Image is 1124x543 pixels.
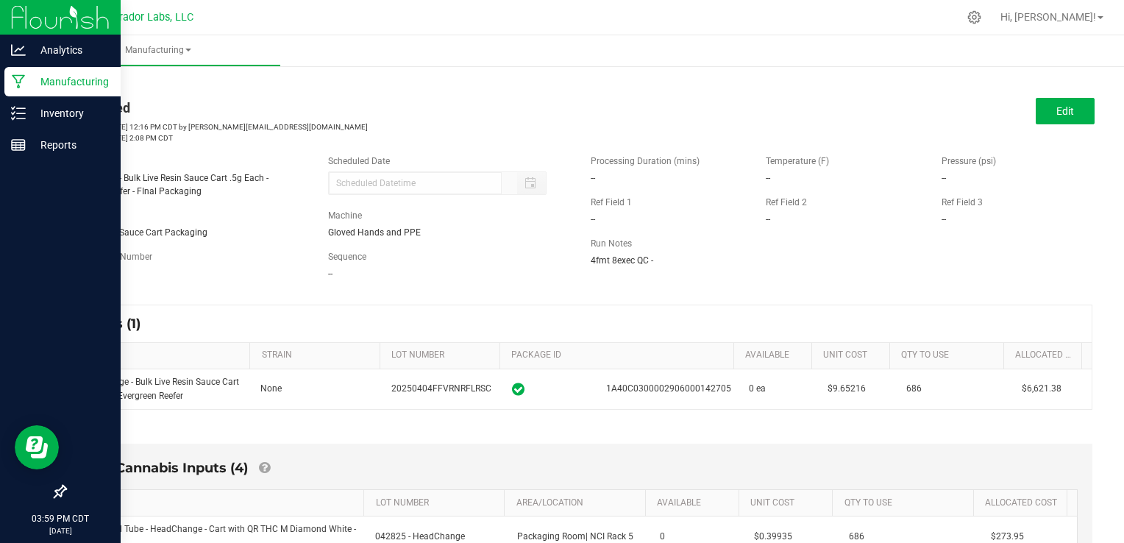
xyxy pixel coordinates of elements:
[1015,349,1075,361] a: Allocated CostSortable
[756,383,766,394] span: ea
[991,531,1024,542] span: $273.95
[591,214,595,224] span: --
[591,156,700,166] span: Processing Duration (mins)
[391,349,494,361] a: LOT NUMBERSortable
[77,377,239,401] span: HeadChange - Bulk Live Resin Sauce Cart .5g Each - Evergreen Reefer
[942,214,946,224] span: --
[328,227,421,238] span: Gloved Hands and PPE
[65,98,569,118] div: Completed
[766,173,770,183] span: --
[35,35,280,66] a: Manufacturing
[107,11,193,24] span: Curador Labs, LLC
[586,531,633,542] span: | NCI Rack 5
[591,255,653,266] span: 4fmt 8exec QC -
[259,460,270,476] a: Add Non-Cannabis items that were also consumed in the run (e.g. gloves and packaging); Also add N...
[657,497,733,509] a: AVAILABLESortable
[942,197,983,207] span: Ref Field 3
[517,531,633,542] span: Packaging Room
[15,425,59,469] iframe: Resource center
[262,349,374,361] a: STRAINSortable
[511,349,728,361] a: PACKAGE IDSortable
[750,497,827,509] a: Unit CostSortable
[942,156,996,166] span: Pressure (psi)
[79,349,244,361] a: ITEMSortable
[606,382,731,396] span: 1A40C0300002906000142705
[766,197,807,207] span: Ref Field 2
[828,383,866,394] span: $9.65216
[260,383,282,394] span: None
[591,173,595,183] span: --
[7,512,114,525] p: 03:59 PM CDT
[965,10,983,24] div: Manage settings
[26,41,114,59] p: Analytics
[26,73,114,90] p: Manufacturing
[82,460,248,476] span: Non-Cannabis Inputs (4)
[1036,98,1095,124] button: Edit
[11,106,26,121] inline-svg: Inventory
[93,497,358,509] a: ITEMSortable
[745,349,805,361] a: AVAILABLESortable
[391,383,491,394] span: 20250404FFVRNRFLRSC
[901,349,998,361] a: QTY TO USESortable
[591,197,632,207] span: Ref Field 1
[11,43,26,57] inline-svg: Analytics
[844,497,968,509] a: QTY TO USESortable
[516,497,640,509] a: AREA/LOCATIONSortable
[942,173,946,183] span: --
[1022,383,1061,394] span: $6,621.38
[375,531,465,542] span: 042825 - HeadChange
[512,380,524,398] span: In Sync
[65,227,207,238] span: HeadChange Sauce Cart Packaging
[754,531,792,542] span: $0.39935
[65,132,569,143] p: [DATE] 2:08 PM CDT
[65,173,268,196] span: HeadChange - Bulk Live Resin Sauce Cart .5g Each - Evergreen Reefer - FInal Packaging
[7,525,114,536] p: [DATE]
[906,383,922,394] span: 686
[591,238,632,249] span: Run Notes
[376,497,499,509] a: LOT NUMBERSortable
[660,531,665,542] span: 0
[328,252,366,262] span: Sequence
[35,44,280,57] span: Manufacturing
[766,214,770,224] span: --
[985,497,1061,509] a: Allocated CostSortable
[1000,11,1096,23] span: Hi, [PERSON_NAME]!
[65,121,569,132] p: [DATE] 12:16 PM CDT by [PERSON_NAME][EMAIL_ADDRESS][DOMAIN_NAME]
[26,104,114,122] p: Inventory
[328,210,362,221] span: Machine
[766,156,829,166] span: Temperature (F)
[749,383,754,394] span: 0
[11,74,26,89] inline-svg: Manufacturing
[328,269,332,279] span: --
[328,156,390,166] span: Scheduled Date
[1056,105,1074,117] span: Edit
[849,531,864,542] span: 686
[823,349,883,361] a: Unit CostSortable
[26,136,114,154] p: Reports
[11,138,26,152] inline-svg: Reports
